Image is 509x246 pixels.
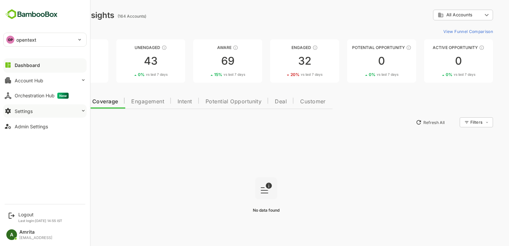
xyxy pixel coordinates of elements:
[93,56,162,66] div: 43
[277,99,302,104] span: Customer
[277,72,299,77] span: vs last 7 days
[200,72,222,77] span: vs last 7 days
[16,116,65,128] button: New Insights
[401,45,470,50] div: Active Opportunity
[170,56,239,66] div: 69
[456,45,461,50] div: These accounts have open opportunities which might be at any of the Sales Stages
[138,45,144,50] div: These accounts have not shown enough engagement and need nurturing
[252,99,263,104] span: Deal
[247,56,316,66] div: 32
[19,229,52,235] div: Amrita
[3,104,87,118] button: Settings
[94,14,125,19] ag: (164 Accounts)
[93,39,162,83] a: UnengagedThese accounts have not shown enough engagement and need nurturing430%vs last 7 days
[3,8,60,21] img: BambooboxFullLogoMark.5f36c76dfaba33ec1ec1367b70bb1252.svg
[16,36,36,43] p: opentext
[6,36,14,44] div: OP
[4,33,86,46] div: OPopentext
[389,117,424,128] button: Refresh All
[345,72,375,77] div: 0 %
[247,45,316,50] div: Engaged
[324,39,393,83] a: Potential OpportunityThese accounts are MQAs and can be passed on to Inside Sales00%vs last 7 days
[16,10,91,20] div: Dashboard Insights
[18,212,62,217] div: Logout
[45,72,67,77] span: vs last 7 days
[182,99,239,104] span: Potential Opportunity
[123,72,144,77] span: vs last 7 days
[108,99,141,104] span: Engagement
[414,12,459,18] div: All Accounts
[430,72,452,77] span: vs last 7 days
[61,45,67,50] div: These accounts have not been engaged with for a defined time period
[16,39,85,83] a: UnreachedThese accounts have not been engaged with for a defined time period205%vs last 7 days
[191,72,222,77] div: 15 %
[447,120,459,125] div: Filters
[353,72,375,77] span: vs last 7 days
[3,120,87,133] button: Admin Settings
[3,74,87,87] button: Account Hub
[230,208,256,213] span: No data found
[383,45,388,50] div: These accounts are MQAs and can be passed on to Inside Sales
[115,72,144,77] div: 0 %
[23,99,95,104] span: Data Quality and Coverage
[324,56,393,66] div: 0
[417,26,470,37] button: View Funnel Comparison
[422,72,452,77] div: 0 %
[15,93,69,99] div: Orchestration Hub
[401,56,470,66] div: 0
[18,219,62,223] p: Last login: [DATE] 14:55 IST
[16,45,85,50] div: Unreached
[3,58,87,72] button: Dashboard
[401,39,470,83] a: Active OpportunityThese accounts have open opportunities which might be at any of the Sales Stage...
[38,72,67,77] div: 5 %
[170,45,239,50] div: Aware
[15,108,33,114] div: Settings
[6,229,17,240] div: A
[324,45,393,50] div: Potential Opportunity
[93,45,162,50] div: Unengaged
[15,124,48,129] div: Admin Settings
[410,9,470,22] div: All Accounts
[247,39,316,83] a: EngagedThese accounts are warm, further nurturing would qualify them to MQAs3220%vs last 7 days
[3,89,87,102] button: Orchestration HubNew
[154,99,169,104] span: Intent
[15,62,40,68] div: Dashboard
[19,236,52,240] div: [EMAIL_ADDRESS]
[423,12,449,17] span: All Accounts
[57,93,69,99] span: New
[170,39,239,83] a: AwareThese accounts have just entered the buying cycle and need further nurturing6915%vs last 7 days
[267,72,299,77] div: 20 %
[289,45,294,50] div: These accounts are warm, further nurturing would qualify them to MQAs
[16,56,85,66] div: 20
[15,78,43,83] div: Account Hub
[446,116,470,128] div: Filters
[210,45,215,50] div: These accounts have just entered the buying cycle and need further nurturing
